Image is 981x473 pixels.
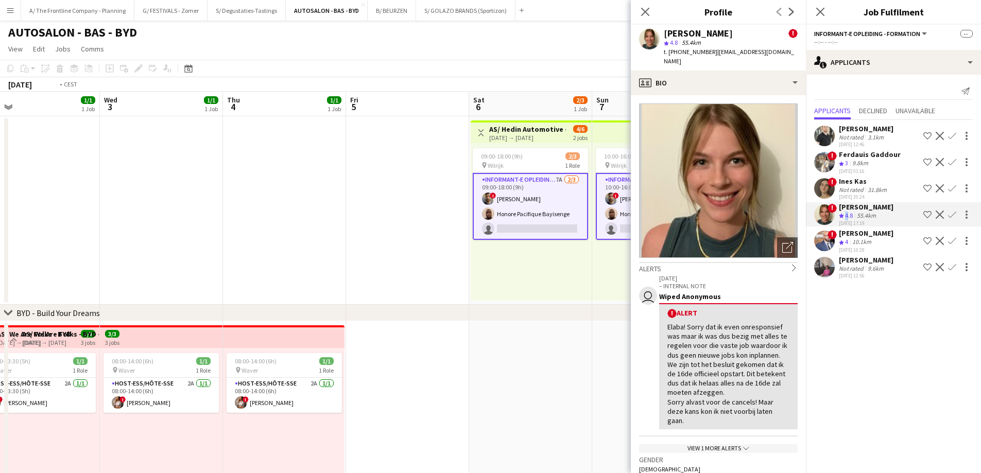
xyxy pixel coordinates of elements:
[8,44,23,54] span: View
[806,50,981,75] div: Applicants
[639,103,798,258] img: Crew avatar or photo
[8,25,137,40] h1: AUTOSALON - BAS - BYD
[866,133,886,141] div: 3.1km
[664,29,733,38] div: [PERSON_NAME]
[845,159,848,167] span: 3
[639,465,700,473] span: [DEMOGRAPHIC_DATA]
[134,1,208,21] button: G/ FESTIVALS - Zomer
[839,229,893,238] div: [PERSON_NAME]
[680,39,703,46] span: 55.4km
[814,107,851,114] span: Applicants
[850,238,873,247] div: 10.1km
[850,159,870,168] div: 9.8km
[839,265,866,272] div: Not rated
[839,272,893,279] div: [DATE] 12:56
[866,265,886,272] div: 9.6km
[368,1,416,21] button: B/ BEURZEN
[51,42,75,56] a: Jobs
[659,274,798,282] p: [DATE]
[828,204,837,213] span: !
[814,38,973,46] div: --:-- - --:--
[839,168,901,174] div: [DATE] 03:16
[667,308,789,318] div: Alert
[664,48,794,65] span: | [EMAIL_ADDRESS][DOMAIN_NAME]
[788,29,798,38] span: !
[4,42,27,56] a: View
[828,230,837,239] span: !
[859,107,887,114] span: Declined
[664,48,717,56] span: t. [PHONE_NUMBER]
[667,309,677,318] span: !
[806,5,981,19] h3: Job Fulfilment
[416,1,515,21] button: S/ GOLAZO BRANDS (Sportizon)
[631,5,806,19] h3: Profile
[639,444,798,453] div: View 1 more alerts
[814,30,928,38] button: Informant-e Opleiding - Formation
[839,141,893,148] div: [DATE] 12:46
[29,42,49,56] a: Edit
[208,1,286,21] button: S/ Degustaties-Tastings
[839,186,866,194] div: Not rated
[866,186,889,194] div: 31.8km
[839,247,893,253] div: [DATE] 10:28
[33,44,45,54] span: Edit
[55,44,71,54] span: Jobs
[631,71,806,95] div: Bio
[839,150,901,159] div: Ferdauis Gaddour
[639,455,798,464] h3: Gender
[77,42,108,56] a: Comms
[828,151,837,161] span: !
[670,39,678,46] span: 4.8
[81,44,104,54] span: Comms
[639,262,798,273] div: Alerts
[855,212,878,220] div: 55.4km
[839,133,866,141] div: Not rated
[839,220,893,226] div: [DATE] 17:19
[845,212,853,219] span: 4.8
[286,1,368,21] button: AUTOSALON - BAS - BYD
[839,124,893,133] div: [PERSON_NAME]
[64,80,77,88] div: CEST
[896,107,935,114] span: Unavailable
[777,237,798,258] div: Open photos pop-in
[16,308,100,318] div: BYD - Build Your Dreams
[659,282,798,290] p: – INTERNAL NOTE
[839,255,893,265] div: [PERSON_NAME]
[839,194,889,200] div: [DATE] 20:24
[960,30,973,38] span: --
[8,79,32,90] div: [DATE]
[21,1,134,21] button: A/ The Frontline Company - Planning
[828,178,837,187] span: !
[667,322,789,425] div: Elaba! Sorry dat ik even onresponsief was maar ik was dus bezig met alles te regelen voor die vas...
[839,202,893,212] div: [PERSON_NAME]
[839,177,889,186] div: Ines Kas
[659,292,798,301] div: Wiped Anonymous
[845,238,848,246] span: 4
[814,30,920,38] span: Informant-e Opleiding - Formation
